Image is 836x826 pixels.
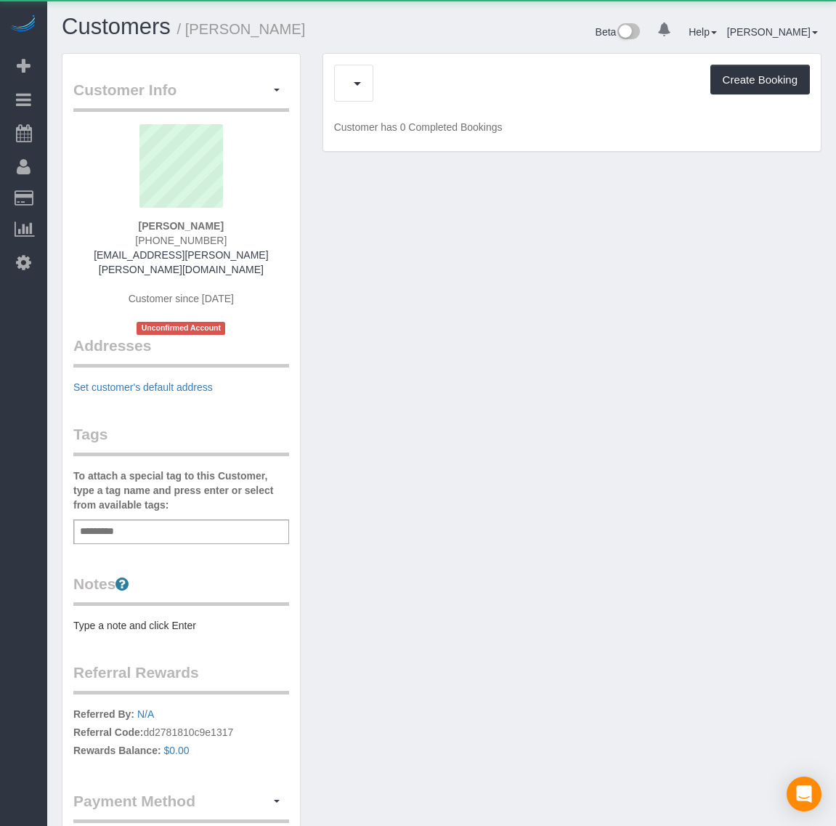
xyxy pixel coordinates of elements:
legend: Tags [73,424,289,456]
img: Automaid Logo [9,15,38,35]
label: Referred By: [73,707,134,721]
strong: [PERSON_NAME] [139,220,224,232]
small: / [PERSON_NAME] [177,21,306,37]
button: Create Booking [710,65,810,95]
div: Open Intercom Messenger [787,777,821,811]
label: Rewards Balance: [73,743,161,758]
p: dd2781810c9e1317 [73,707,289,761]
span: [PHONE_NUMBER] [135,235,227,246]
legend: Payment Method [73,790,289,823]
label: Referral Code: [73,725,143,740]
img: New interface [616,23,640,42]
span: Unconfirmed Account [137,322,225,334]
span: Customer since [DATE] [129,293,234,304]
legend: Notes [73,573,289,606]
legend: Customer Info [73,79,289,112]
a: [EMAIL_ADDRESS][PERSON_NAME][PERSON_NAME][DOMAIN_NAME] [94,249,268,275]
a: N/A [137,708,154,720]
a: [PERSON_NAME] [727,26,818,38]
p: Customer has 0 Completed Bookings [334,120,810,134]
a: Beta [596,26,641,38]
label: To attach a special tag to this Customer, type a tag name and press enter or select from availabl... [73,469,289,512]
a: Help [689,26,717,38]
a: $0.00 [164,745,190,756]
a: Set customer's default address [73,381,213,393]
pre: Type a note and click Enter [73,618,289,633]
a: Customers [62,14,171,39]
legend: Referral Rewards [73,662,289,695]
